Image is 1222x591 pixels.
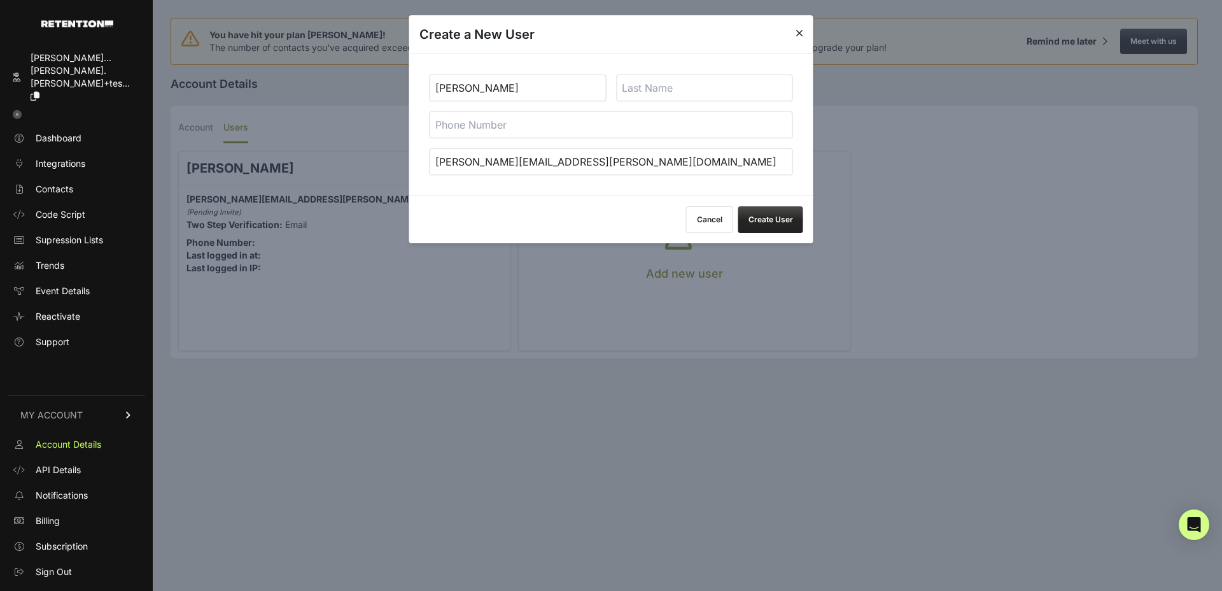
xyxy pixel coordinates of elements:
span: Billing [36,515,60,527]
span: Support [36,336,69,348]
a: Supression Lists [8,230,145,250]
span: Contacts [36,183,73,196]
span: Notifications [36,489,88,502]
input: Phone Number [430,111,793,138]
a: Integrations [8,153,145,174]
span: Subscription [36,540,88,553]
a: [PERSON_NAME]... [PERSON_NAME].[PERSON_NAME]+tes... [8,48,145,106]
a: Subscription [8,536,145,557]
input: Email Address [430,148,793,175]
a: Event Details [8,281,145,301]
a: Contacts [8,179,145,199]
a: Trends [8,255,145,276]
span: Trends [36,259,64,272]
span: MY ACCOUNT [20,409,83,422]
a: Sign Out [8,562,145,582]
span: Account Details [36,438,101,451]
a: Support [8,332,145,352]
span: Dashboard [36,132,81,145]
a: Code Script [8,204,145,225]
span: Event Details [36,285,90,297]
a: Dashboard [8,128,145,148]
img: Retention.com [41,20,113,27]
span: [PERSON_NAME].[PERSON_NAME]+tes... [31,65,130,89]
button: Cancel [686,206,733,233]
input: First Name [430,75,607,101]
a: MY ACCOUNT [8,395,145,434]
input: Last Name [616,75,793,101]
a: Billing [8,511,145,531]
h3: Create a New User [419,25,535,43]
span: API Details [36,464,81,476]
span: Reactivate [36,310,80,323]
span: Supression Lists [36,234,103,246]
a: Reactivate [8,306,145,327]
span: Sign Out [36,566,72,578]
span: Code Script [36,208,85,221]
a: Account Details [8,434,145,455]
button: Create User [738,206,803,233]
div: Open Intercom Messenger [1179,509,1209,540]
span: Integrations [36,157,85,170]
a: Notifications [8,485,145,506]
a: API Details [8,460,145,480]
div: [PERSON_NAME]... [31,52,140,64]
